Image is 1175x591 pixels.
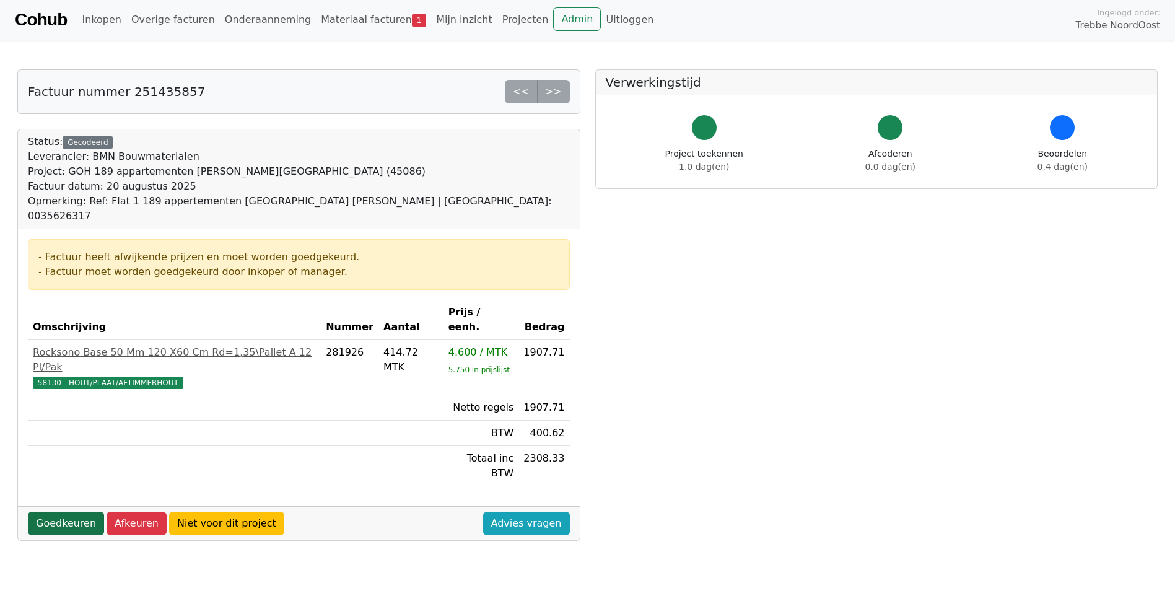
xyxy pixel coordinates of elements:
td: Netto regels [443,395,519,421]
a: Admin [553,7,601,31]
div: Gecodeerd [63,136,113,149]
div: Beoordelen [1037,147,1088,173]
div: Factuur datum: 20 augustus 2025 [28,179,570,194]
div: Rocksono Base 50 Mm 120 X60 Cm Rd=1,35\Pallet A 12 Pl/Pak [33,345,316,375]
span: Trebbe NoordOost [1076,19,1160,33]
td: 1907.71 [518,395,569,421]
span: 0.4 dag(en) [1037,162,1088,172]
a: Materiaal facturen1 [316,7,431,32]
td: 1907.71 [518,340,569,395]
a: Inkopen [77,7,126,32]
div: Status: [28,134,570,224]
div: Afcoderen [865,147,915,173]
th: Bedrag [518,300,569,340]
div: Project toekennen [665,147,743,173]
div: Leverancier: BMN Bouwmaterialen [28,149,570,164]
a: Overige facturen [126,7,220,32]
td: 2308.33 [518,446,569,486]
a: Cohub [15,5,67,35]
span: Ingelogd onder: [1097,7,1160,19]
div: Opmerking: Ref: Flat 1 189 appertementen [GEOGRAPHIC_DATA] [PERSON_NAME] | [GEOGRAPHIC_DATA]: 003... [28,194,570,224]
div: - Factuur moet worden goedgekeurd door inkoper of manager. [38,265,559,279]
a: Mijn inzicht [431,7,497,32]
th: Aantal [378,300,443,340]
span: 0.0 dag(en) [865,162,915,172]
a: Onderaanneming [220,7,316,32]
div: Project: GOH 189 appartementen [PERSON_NAME][GEOGRAPHIC_DATA] (45086) [28,164,570,179]
a: Uitloggen [601,7,658,32]
th: Omschrijving [28,300,321,340]
a: Advies vragen [483,512,570,535]
h5: Verwerkingstijd [606,75,1148,90]
h5: Factuur nummer 251435857 [28,84,205,99]
a: Niet voor dit project [169,512,284,535]
th: Nummer [321,300,378,340]
span: 1.0 dag(en) [679,162,729,172]
a: Afkeuren [107,512,167,535]
div: 414.72 MTK [383,345,439,375]
div: - Factuur heeft afwijkende prijzen en moet worden goedgekeurd. [38,250,559,265]
div: 4.600 / MTK [448,345,514,360]
td: 400.62 [518,421,569,446]
td: Totaal inc BTW [443,446,519,486]
span: 58130 - HOUT/PLAAT/AFTIMMERHOUT [33,377,183,389]
span: 1 [412,14,426,27]
sub: 5.750 in prijslijst [448,366,510,374]
td: 281926 [321,340,378,395]
a: Goedkeuren [28,512,104,535]
a: Rocksono Base 50 Mm 120 X60 Cm Rd=1,35\Pallet A 12 Pl/Pak58130 - HOUT/PLAAT/AFTIMMERHOUT [33,345,316,390]
a: Projecten [497,7,554,32]
th: Prijs / eenh. [443,300,519,340]
td: BTW [443,421,519,446]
